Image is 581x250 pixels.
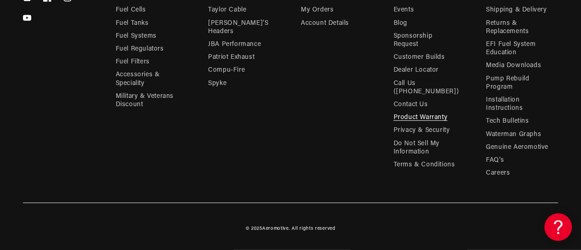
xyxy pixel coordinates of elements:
a: Call Us ([PHONE_NUMBER]) [393,77,459,98]
a: Media Downloads [486,59,541,72]
a: Genuine Aeromotive [486,141,548,154]
a: FAQ’s [486,154,504,167]
a: [PERSON_NAME]’s Headers [208,17,273,38]
a: Pump Rebuild Program [486,73,551,94]
a: Dealer Locator [393,64,438,77]
a: Fuel Cells [116,4,146,17]
small: © 2025 . [246,226,290,231]
a: Aeromotive [262,226,289,231]
a: Shipping & Delivery [486,4,547,17]
a: Waterman Graphs [486,128,541,141]
a: Installation Instructions [486,94,551,115]
a: Fuel Tanks [116,17,149,30]
a: Account Details [301,17,349,30]
a: Patriot Exhaust [208,51,254,64]
a: Sponsorship Request [393,30,458,51]
a: Military & Veterans Discount [116,90,188,111]
a: Spyke [208,77,226,90]
a: Blog [393,17,407,30]
a: Returns & Replacements [486,17,551,38]
a: Events [393,4,414,17]
a: Do Not Sell My Information [393,137,458,159]
small: All rights reserved [292,226,335,231]
a: Taylor Cable [208,4,246,17]
a: Contact Us [393,98,428,111]
a: Careers [486,167,510,180]
a: Accessories & Speciality [116,68,181,90]
a: Fuel Systems [116,30,157,43]
a: Terms & Conditions [393,159,455,171]
a: Product Warranty [393,111,447,124]
a: EFI Fuel System Education [486,38,551,59]
a: Fuel Filters [116,56,150,68]
a: Compu-Fire [208,64,245,77]
a: Fuel Regulators [116,43,164,56]
a: Tech Bulletins [486,115,529,128]
a: Customer Builds [393,51,445,64]
a: Privacy & Security [393,124,450,137]
a: My Orders [301,4,333,17]
a: JBA Performance [208,38,261,51]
